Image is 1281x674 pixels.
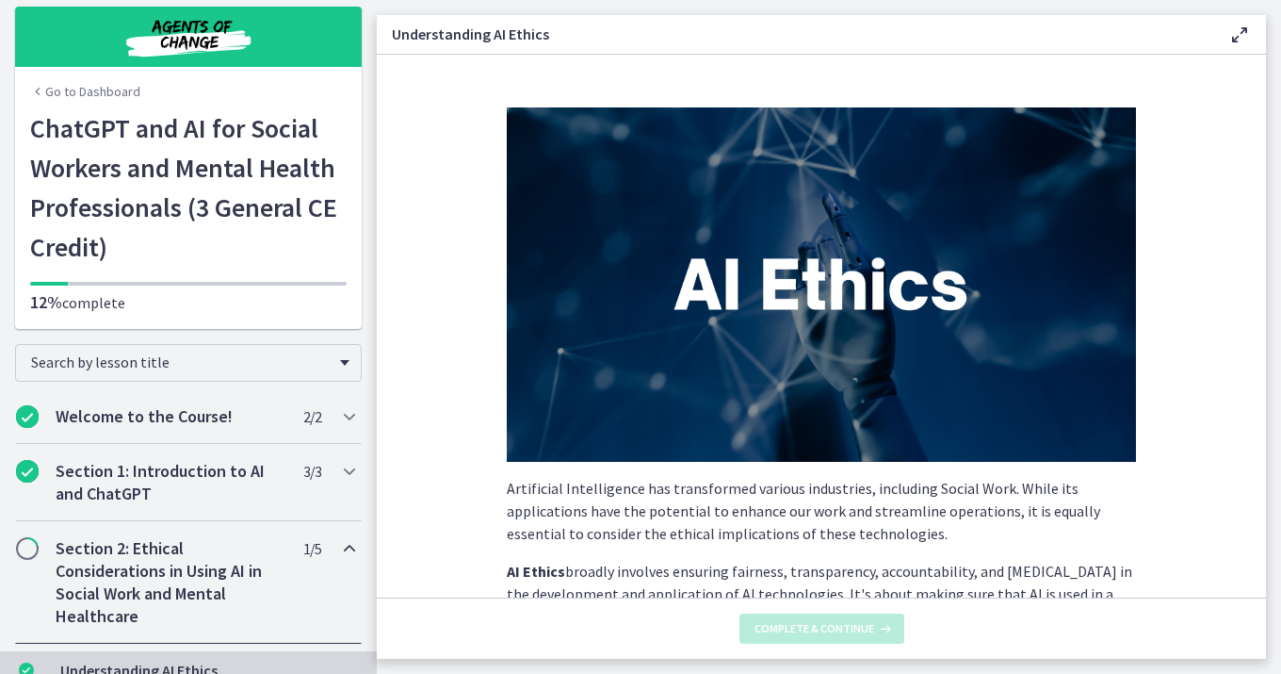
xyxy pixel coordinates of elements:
h2: Section 2: Ethical Considerations in Using AI in Social Work and Mental Healthcare [56,537,285,628]
p: Artificial Intelligence has transformed various industries, including Social Work. While its appl... [507,477,1136,545]
span: 3 / 3 [303,460,321,483]
span: Search by lesson title [31,353,331,371]
span: 2 / 2 [303,405,321,428]
button: Complete & continue [739,614,904,644]
h1: ChatGPT and AI for Social Workers and Mental Health Professionals (3 General CE Credit) [30,108,347,267]
p: broadly involves ensuring fairness, transparency, accountability, and [MEDICAL_DATA] in the devel... [507,560,1136,628]
h2: Section 1: Introduction to AI and ChatGPT [56,460,285,505]
i: Completed [16,405,39,428]
h3: Understanding AI Ethics [392,23,1198,45]
i: Completed [16,460,39,483]
img: Black_Minimalist_Modern_AI_Robot_Presentation_%282%29.png [507,107,1136,462]
img: Agents of Change [75,14,301,59]
span: 1 / 5 [303,537,321,560]
div: Search by lesson title [15,344,362,382]
strong: AI Ethics [507,562,565,581]
a: Go to Dashboard [30,82,140,101]
h2: Welcome to the Course! [56,405,285,428]
p: complete [30,291,347,314]
span: 12% [30,291,62,313]
span: Complete & continue [754,621,874,636]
